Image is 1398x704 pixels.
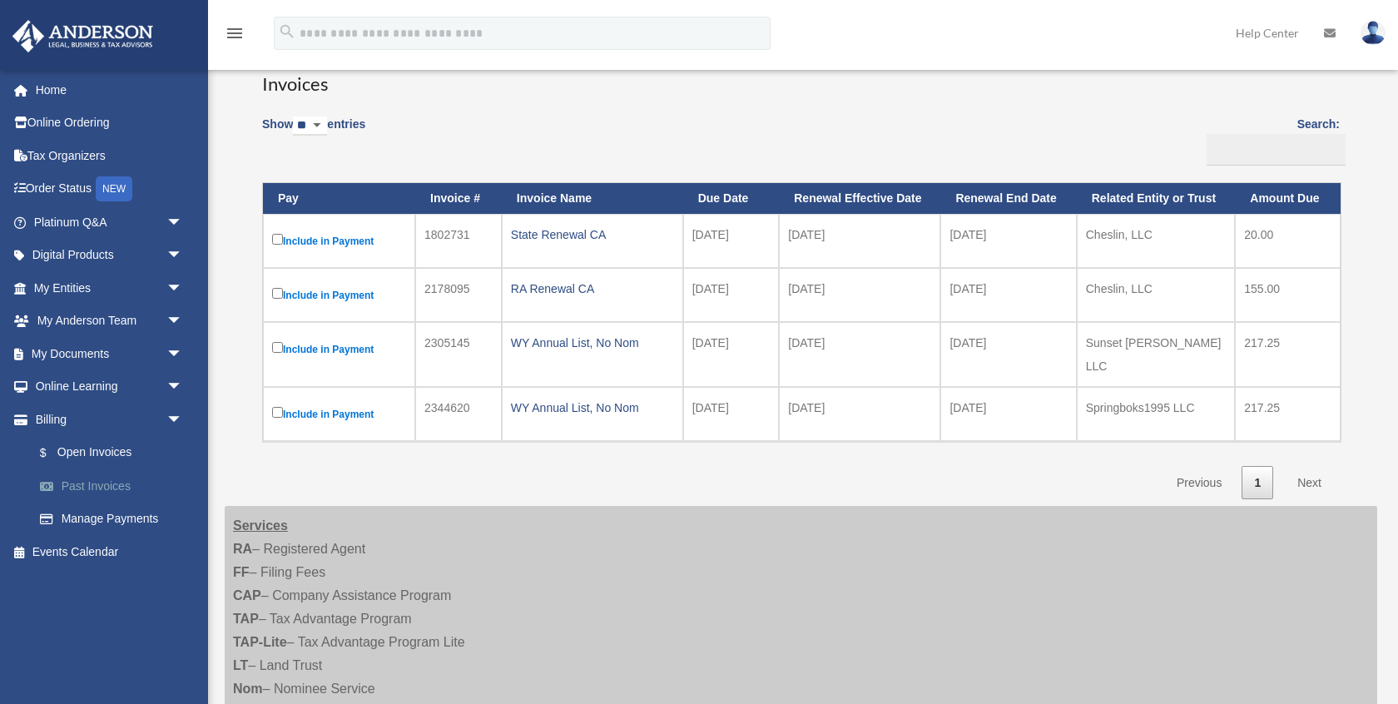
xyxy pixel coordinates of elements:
[511,331,674,354] div: WY Annual List, No Nom
[12,337,208,370] a: My Documentsarrow_drop_down
[683,322,780,387] td: [DATE]
[1361,21,1386,45] img: User Pic
[272,339,406,359] label: Include in Payment
[272,285,406,305] label: Include in Payment
[415,268,502,322] td: 2178095
[1235,387,1341,441] td: 217.25
[12,206,208,239] a: Platinum Q&Aarrow_drop_down
[415,322,502,387] td: 2305145
[272,407,283,418] input: Include in Payment
[272,404,406,424] label: Include in Payment
[1235,322,1341,387] td: 217.25
[166,370,200,404] span: arrow_drop_down
[779,387,940,441] td: [DATE]
[272,234,283,245] input: Include in Payment
[166,206,200,240] span: arrow_drop_down
[1077,322,1236,387] td: Sunset [PERSON_NAME] LLC
[1207,134,1346,166] input: Search:
[1201,114,1340,166] label: Search:
[683,387,780,441] td: [DATE]
[1164,466,1234,500] a: Previous
[1285,466,1334,500] a: Next
[940,268,1076,322] td: [DATE]
[225,23,245,43] i: menu
[233,658,248,672] strong: LT
[1235,183,1341,214] th: Amount Due: activate to sort column ascending
[511,396,674,419] div: WY Annual List, No Nom
[415,214,502,268] td: 1802731
[233,565,250,579] strong: FF
[262,56,1340,97] h3: Invoices
[166,403,200,437] span: arrow_drop_down
[779,268,940,322] td: [DATE]
[96,176,132,201] div: NEW
[12,305,208,338] a: My Anderson Teamarrow_drop_down
[12,271,208,305] a: My Entitiesarrow_drop_down
[233,635,287,649] strong: TAP-Lite
[293,117,327,136] select: Showentries
[12,239,208,272] a: Digital Productsarrow_drop_down
[779,214,940,268] td: [DATE]
[12,107,208,140] a: Online Ordering
[23,436,200,470] a: $Open Invoices
[272,342,283,353] input: Include in Payment
[233,588,261,602] strong: CAP
[511,277,674,300] div: RA Renewal CA
[12,139,208,172] a: Tax Organizers
[12,403,208,436] a: Billingarrow_drop_down
[23,469,208,503] a: Past Invoices
[940,322,1076,387] td: [DATE]
[272,231,406,251] label: Include in Payment
[278,22,296,41] i: search
[225,29,245,43] a: menu
[12,535,208,568] a: Events Calendar
[23,503,208,536] a: Manage Payments
[262,114,365,152] label: Show entries
[415,183,502,214] th: Invoice #: activate to sort column ascending
[1077,183,1236,214] th: Related Entity or Trust: activate to sort column ascending
[12,73,208,107] a: Home
[49,443,57,464] span: $
[415,387,502,441] td: 2344620
[511,223,674,246] div: State Renewal CA
[1077,387,1236,441] td: Springboks1995 LLC
[1235,268,1341,322] td: 155.00
[683,268,780,322] td: [DATE]
[166,271,200,305] span: arrow_drop_down
[502,183,683,214] th: Invoice Name: activate to sort column ascending
[940,387,1076,441] td: [DATE]
[779,183,940,214] th: Renewal Effective Date: activate to sort column ascending
[683,183,780,214] th: Due Date: activate to sort column ascending
[263,183,415,214] th: Pay: activate to sort column descending
[166,239,200,273] span: arrow_drop_down
[272,288,283,299] input: Include in Payment
[1242,466,1273,500] a: 1
[233,518,288,533] strong: Services
[233,542,252,556] strong: RA
[1077,268,1236,322] td: Cheslin, LLC
[233,682,263,696] strong: Nom
[683,214,780,268] td: [DATE]
[12,370,208,404] a: Online Learningarrow_drop_down
[166,305,200,339] span: arrow_drop_down
[166,337,200,371] span: arrow_drop_down
[1235,214,1341,268] td: 20.00
[7,20,158,52] img: Anderson Advisors Platinum Portal
[1077,214,1236,268] td: Cheslin, LLC
[12,172,208,206] a: Order StatusNEW
[779,322,940,387] td: [DATE]
[940,183,1076,214] th: Renewal End Date: activate to sort column ascending
[233,612,259,626] strong: TAP
[940,214,1076,268] td: [DATE]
